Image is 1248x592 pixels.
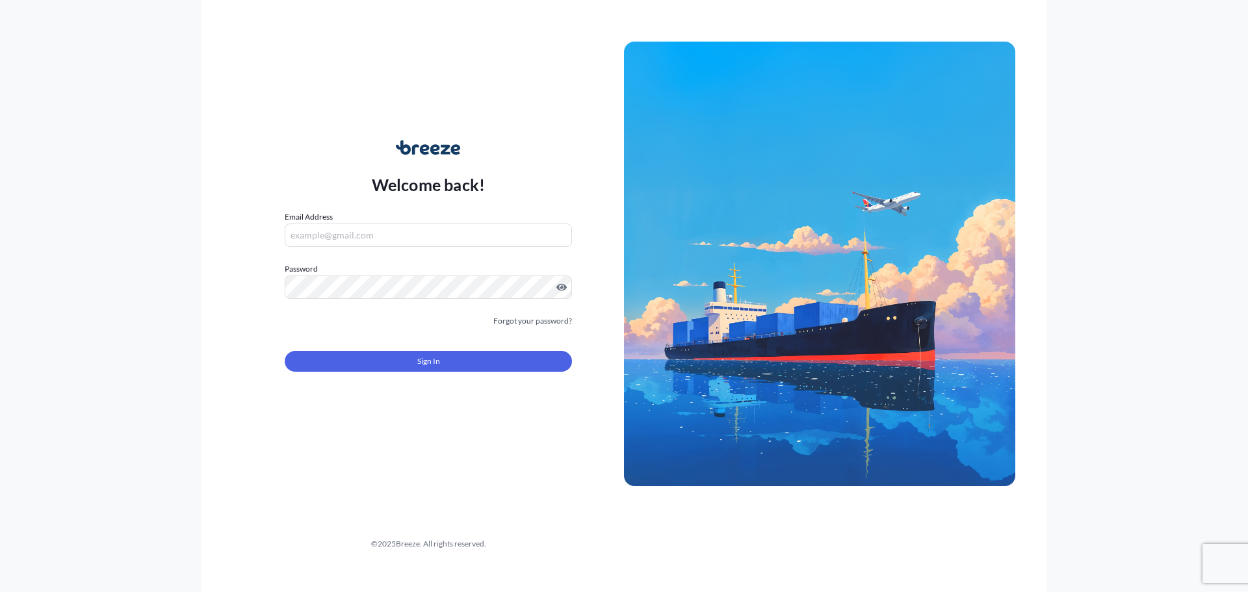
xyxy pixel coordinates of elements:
label: Password [285,263,572,276]
div: © 2025 Breeze. All rights reserved. [233,537,624,550]
button: Sign In [285,351,572,372]
p: Welcome back! [372,174,486,195]
a: Forgot your password? [493,315,572,328]
input: example@gmail.com [285,224,572,247]
button: Show password [556,282,567,292]
span: Sign In [417,355,440,368]
img: Ship illustration [624,42,1015,486]
label: Email Address [285,211,333,224]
